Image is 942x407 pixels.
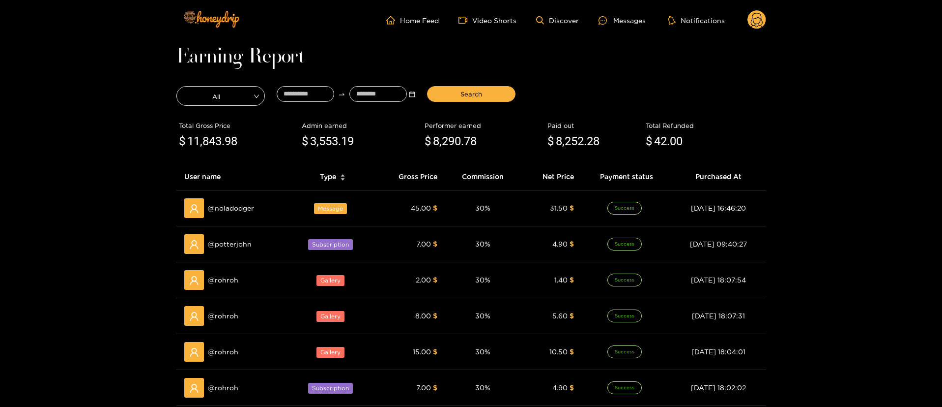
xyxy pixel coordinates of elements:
span: $ [433,204,437,212]
span: $ [570,348,574,355]
span: Subscription [308,239,353,250]
span: 30 % [475,348,490,355]
th: User name [176,163,291,190]
span: $ [570,204,574,212]
span: 30 % [475,384,490,391]
span: 11,843 [187,134,222,148]
span: 5.60 [552,312,568,319]
span: 1.40 [554,276,568,283]
span: [DATE] 09:40:27 [690,240,747,248]
span: to [338,91,345,98]
span: user [189,276,199,285]
span: .00 [667,134,683,148]
span: 4.90 [552,240,568,248]
span: user [189,383,199,393]
div: Admin earned [302,121,420,130]
span: Type [320,171,336,182]
div: Total Refunded [646,121,764,130]
th: Payment status [582,163,671,190]
span: Success [607,202,642,215]
a: Discover [536,16,579,25]
span: 30 % [475,240,490,248]
span: 7.00 [416,240,431,248]
span: .19 [338,134,354,148]
span: Success [607,238,642,250]
span: 30 % [475,276,490,283]
span: 30 % [475,204,490,212]
span: Subscription [308,383,353,394]
span: caret-up [340,173,345,178]
div: Paid out [547,121,641,130]
span: user [189,240,199,250]
span: 8,290 [433,134,461,148]
span: video-camera [458,16,472,25]
span: Search [460,89,482,99]
span: @ noladodger [208,203,254,214]
span: @ rohroh [208,346,238,357]
span: [DATE] 16:46:20 [691,204,746,212]
div: Messages [599,15,646,26]
div: Total Gross Price [179,121,297,130]
span: @ rohroh [208,382,238,393]
span: $ [547,132,554,151]
span: Success [607,310,642,322]
span: caret-down [340,177,345,182]
h1: Earning Report [176,50,766,64]
span: @ rohroh [208,275,238,285]
span: Success [607,274,642,286]
span: 8.00 [415,312,431,319]
th: Commission [445,163,520,190]
span: $ [646,132,652,151]
th: Net Price [520,163,582,190]
span: 3,553 [310,134,338,148]
span: $ [570,276,574,283]
th: Purchased At [671,163,766,190]
span: @ potterjohn [208,239,252,250]
th: Gross Price [374,163,445,190]
span: user [189,204,199,214]
span: @ rohroh [208,311,238,321]
span: user [189,312,199,321]
span: 42 [654,134,667,148]
span: $ [433,240,437,248]
div: Performer earned [425,121,542,130]
span: home [386,16,400,25]
span: $ [570,312,574,319]
span: .28 [584,134,599,148]
span: $ [570,240,574,248]
span: Gallery [316,347,344,358]
span: $ [433,276,437,283]
a: Home Feed [386,16,439,25]
span: .78 [461,134,477,148]
button: Search [427,86,515,102]
span: 30 % [475,312,490,319]
span: [DATE] 18:07:54 [691,276,746,283]
span: $ [425,132,431,151]
span: Gallery [316,311,344,322]
span: 2.00 [416,276,431,283]
a: Video Shorts [458,16,516,25]
span: [DATE] 18:02:02 [691,384,746,391]
span: $ [302,132,308,151]
span: [DATE] 18:07:31 [692,312,745,319]
span: Message [314,203,347,214]
span: $ [570,384,574,391]
span: Gallery [316,275,344,286]
span: 10.50 [549,348,568,355]
span: 8,252 [556,134,584,148]
span: user [189,347,199,357]
span: All [177,89,264,103]
span: 45.00 [411,204,431,212]
span: 4.90 [552,384,568,391]
span: Success [607,345,642,358]
span: 31.50 [550,204,568,212]
span: [DATE] 18:04:01 [691,348,745,355]
button: Notifications [665,15,728,25]
span: $ [433,312,437,319]
span: swap-right [338,91,345,98]
span: 15.00 [413,348,431,355]
span: $ [433,348,437,355]
span: $ [433,384,437,391]
span: Success [607,381,642,394]
span: .98 [222,134,237,148]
